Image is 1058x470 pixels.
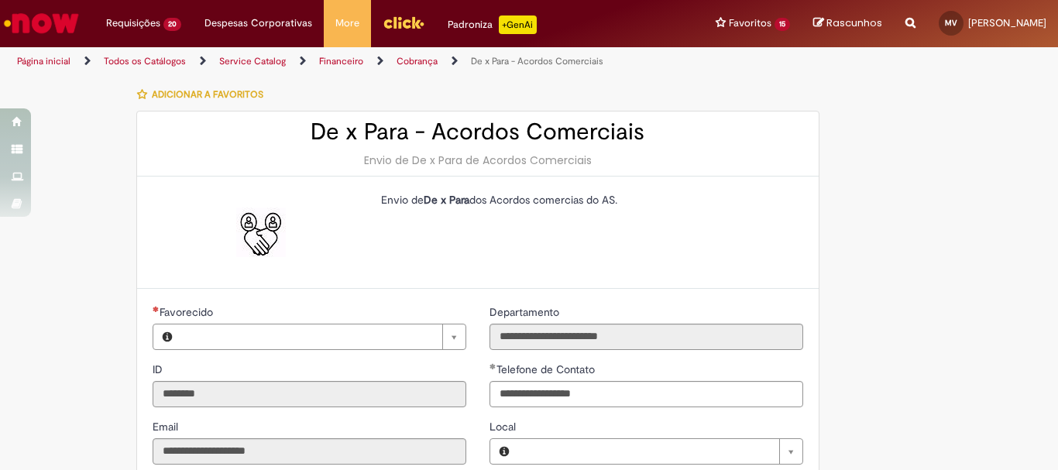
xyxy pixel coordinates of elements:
[2,8,81,39] img: ServiceNow
[381,192,792,208] p: Envio de dos Acordos comercias do AS.
[335,15,359,31] span: More
[104,55,186,67] a: Todos os Catálogos
[153,438,466,465] input: Email
[471,55,603,67] a: De x Para - Acordos Comerciais
[826,15,882,30] span: Rascunhos
[152,88,263,101] span: Adicionar a Favoritos
[496,362,598,376] span: Telefone de Contato
[160,305,216,319] span: Necessários - Favorecido
[12,47,694,76] ul: Trilhas de página
[729,15,771,31] span: Favoritos
[489,381,803,407] input: Telefone de Contato
[153,362,166,376] span: Somente leitura - ID
[136,78,272,111] button: Adicionar a Favoritos
[153,119,803,145] h2: De x Para - Acordos Comerciais
[163,18,181,31] span: 20
[181,324,465,349] a: Limpar campo Favorecido
[397,55,438,67] a: Cobrança
[204,15,312,31] span: Despesas Corporativas
[489,420,519,434] span: Local
[945,18,957,28] span: MV
[153,381,466,407] input: ID
[319,55,363,67] a: Financeiro
[424,193,469,207] strong: De x Para
[775,18,790,31] span: 15
[153,420,181,434] span: Somente leitura - Email
[219,55,286,67] a: Service Catalog
[153,324,181,349] button: Favorecido, Visualizar este registro
[489,304,562,320] label: Somente leitura - Departamento
[383,11,424,34] img: click_logo_yellow_360x200.png
[489,324,803,350] input: Departamento
[499,15,537,34] p: +GenAi
[518,439,802,464] a: Limpar campo Local
[490,439,518,464] button: Local, Visualizar este registro
[153,419,181,434] label: Somente leitura - Email
[106,15,160,31] span: Requisições
[968,16,1046,29] span: [PERSON_NAME]
[153,153,803,168] div: Envio de De x Para de Acordos Comerciais
[153,362,166,377] label: Somente leitura - ID
[17,55,70,67] a: Página inicial
[813,16,882,31] a: Rascunhos
[448,15,537,34] div: Padroniza
[489,305,562,319] span: Somente leitura - Departamento
[153,306,160,312] span: Necessários
[489,363,496,369] span: Obrigatório Preenchido
[236,208,286,257] img: De x Para - Acordos Comerciais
